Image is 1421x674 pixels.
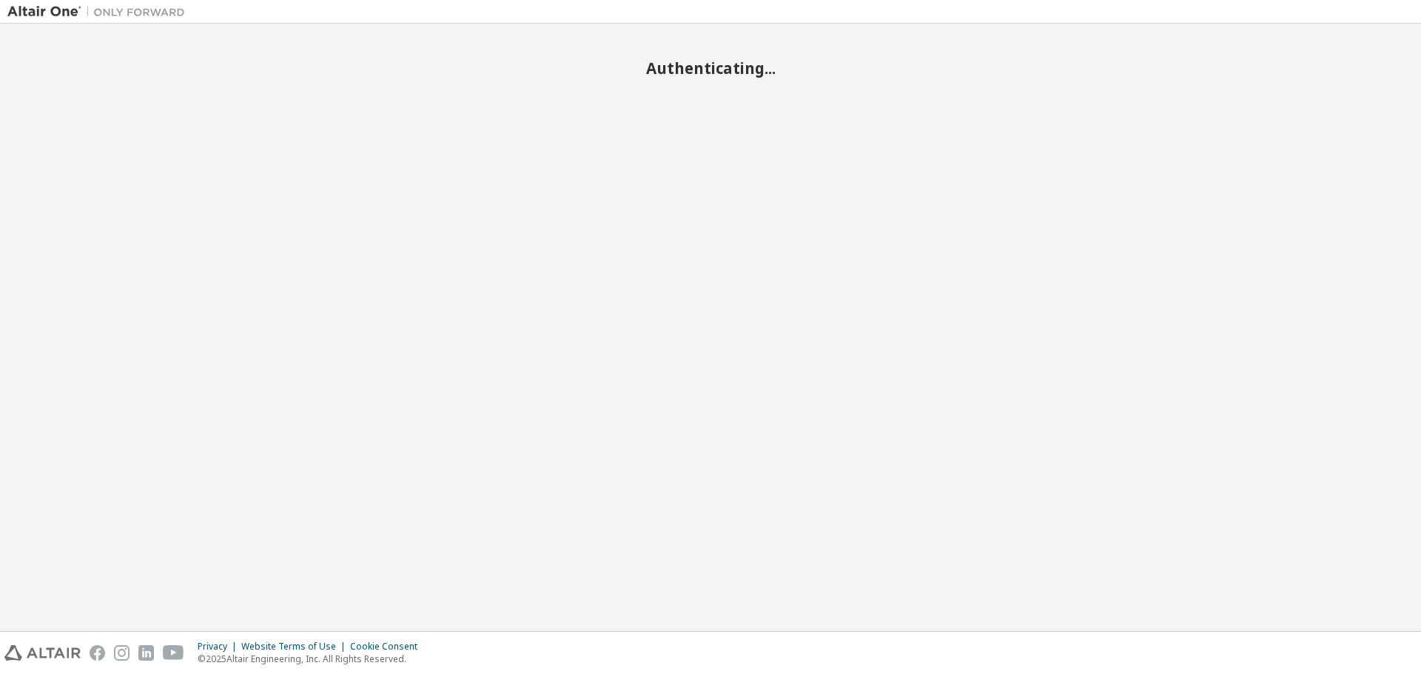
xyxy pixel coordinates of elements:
img: altair_logo.svg [4,645,81,661]
img: instagram.svg [114,645,130,661]
img: youtube.svg [163,645,184,661]
img: facebook.svg [90,645,105,661]
div: Website Terms of Use [241,641,350,653]
img: Altair One [7,4,192,19]
div: Privacy [198,641,241,653]
p: © 2025 Altair Engineering, Inc. All Rights Reserved. [198,653,426,665]
div: Cookie Consent [350,641,426,653]
img: linkedin.svg [138,645,154,661]
h2: Authenticating... [7,58,1414,78]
